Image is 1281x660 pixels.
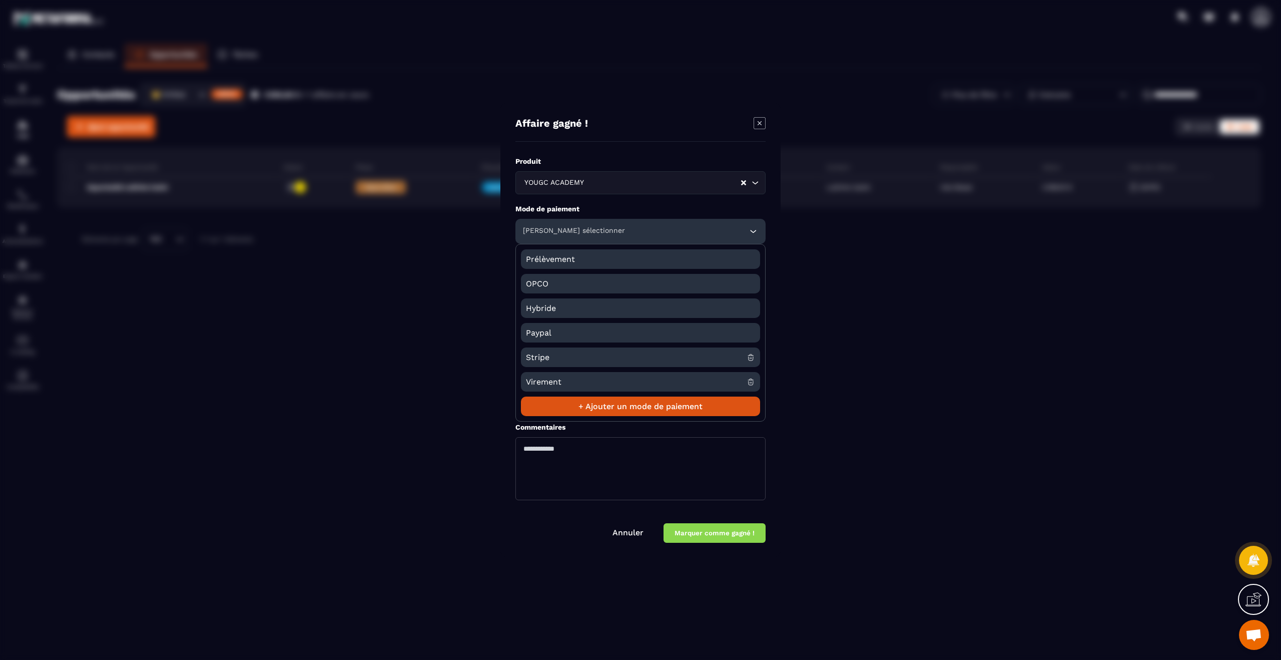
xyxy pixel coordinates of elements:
[526,274,755,293] span: OPCO
[515,423,565,432] label: Commentaires
[741,179,746,187] button: Clear Selected
[515,171,766,194] div: Search for option
[526,348,747,367] span: Stripe
[612,528,644,537] a: Annuler
[526,298,755,318] span: Hybride
[515,204,766,214] label: Mode de paiement
[1239,620,1269,650] a: Open chat
[586,177,740,188] input: Search for option
[664,523,766,543] button: Marquer comme gagné !
[515,117,588,131] h4: Affaire gagné !
[526,249,755,269] span: Prélèvement
[526,372,747,392] span: Virement
[526,323,755,343] span: Paypal
[522,177,586,188] span: YOUGC ACADEMY
[521,397,760,416] li: + Ajouter un mode de paiement
[515,157,766,166] label: Produit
